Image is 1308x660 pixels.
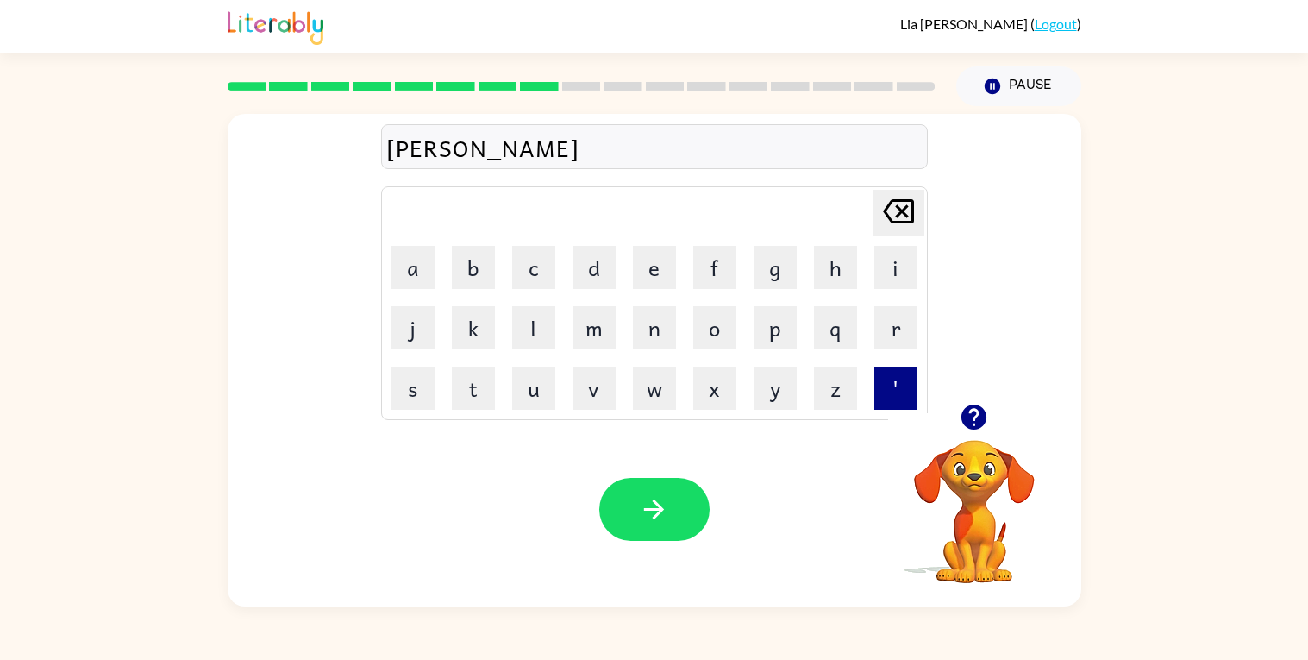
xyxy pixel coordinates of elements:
[754,246,797,289] button: g
[693,306,736,349] button: o
[512,306,555,349] button: l
[754,367,797,410] button: y
[573,306,616,349] button: m
[1035,16,1077,32] a: Logout
[452,306,495,349] button: k
[573,246,616,289] button: d
[633,367,676,410] button: w
[693,367,736,410] button: x
[633,246,676,289] button: e
[391,367,435,410] button: s
[814,367,857,410] button: z
[452,246,495,289] button: b
[888,413,1061,586] video: Your browser must support playing .mp4 files to use Literably. Please try using another browser.
[512,367,555,410] button: u
[900,16,1030,32] span: Lia [PERSON_NAME]
[512,246,555,289] button: c
[228,7,323,45] img: Literably
[573,367,616,410] button: v
[814,306,857,349] button: q
[814,246,857,289] button: h
[874,306,917,349] button: r
[754,306,797,349] button: p
[900,16,1081,32] div: ( )
[874,367,917,410] button: '
[452,367,495,410] button: t
[386,129,923,166] div: [PERSON_NAME]
[391,306,435,349] button: j
[391,246,435,289] button: a
[633,306,676,349] button: n
[693,246,736,289] button: f
[956,66,1081,106] button: Pause
[874,246,917,289] button: i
